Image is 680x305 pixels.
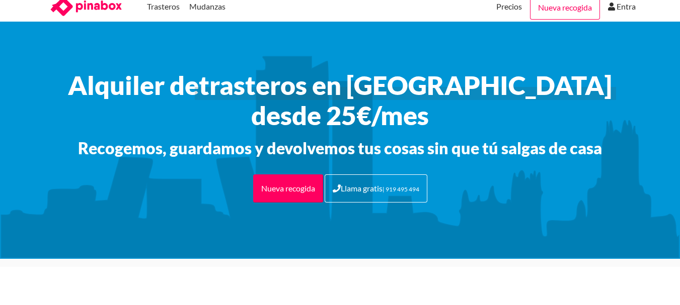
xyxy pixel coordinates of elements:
[499,176,680,305] iframe: Chat Widget
[38,138,642,158] h3: Recogemos, guardamos y devolvemos tus cosas sin que tú salgas de casa
[383,185,419,193] small: | 919 495 494
[325,174,427,202] a: Llama gratis| 919 495 494
[499,176,680,305] div: Widget de chat
[199,70,612,100] span: trasteros en [GEOGRAPHIC_DATA]
[253,174,323,202] a: Nueva recogida
[38,70,642,130] h1: Alquiler de desde 25€/mes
